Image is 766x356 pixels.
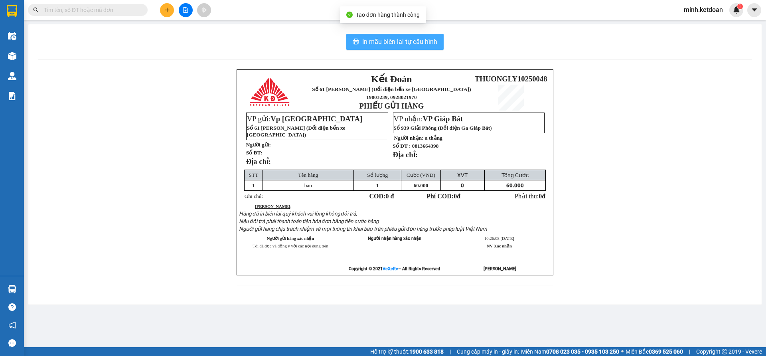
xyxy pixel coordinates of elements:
strong: Địa chỉ: [246,157,271,166]
strong: NV Xác nhận [487,244,512,248]
strong: COD: [369,193,394,200]
span: file-add [183,7,188,13]
strong: Số ĐT : [393,143,411,149]
img: warehouse-icon [8,52,16,60]
span: Số lượng [367,172,388,178]
span: question-circle [8,303,16,311]
img: icon-new-feature [733,6,740,14]
button: plus [160,3,174,17]
span: Hỗ trợ kỹ thuật: [370,347,444,356]
strong: 0708 023 035 - 0935 103 250 [546,348,619,355]
span: Số 61 [PERSON_NAME] (Đối diện bến xe [GEOGRAPHIC_DATA]) [312,86,471,92]
span: VP gửi: [247,115,362,123]
strong: Người nhận: [394,135,424,141]
span: VP Giáp Bát [423,115,463,123]
button: caret-down [747,3,761,17]
span: 0 [539,193,542,200]
span: STT [249,172,259,178]
span: bao [304,182,312,188]
strong: PHIẾU GỬI HÀNG [359,102,424,110]
span: VP nhận: [394,115,463,123]
span: | [450,347,451,356]
span: aim [201,7,207,13]
span: Số 61 [PERSON_NAME] (Đối diện bến xe [GEOGRAPHIC_DATA]) [247,125,345,138]
span: In mẫu biên lai tự cấu hình [362,37,437,47]
img: warehouse-icon [8,32,16,40]
span: Kết Đoàn [371,74,412,84]
span: search [33,7,39,13]
span: Người gửi hàng chịu trách nhiệm về mọi thông tin khai báo trên phiếu gửi đơn hàng trước pháp luật... [239,226,487,232]
button: printerIn mẫu biên lai tự cấu hình [346,34,444,50]
img: warehouse-icon [8,285,16,293]
span: : [255,204,291,209]
span: Người nhận hàng xác nhận [368,236,421,241]
span: Vp [GEOGRAPHIC_DATA] [270,115,362,123]
span: 0 đ [385,193,394,200]
span: check-circle [346,12,353,18]
span: 1 [738,4,741,9]
strong: Người gửi: [246,142,271,148]
span: đ [542,193,545,200]
button: file-add [179,3,193,17]
span: Tên hàng [298,172,318,178]
span: Phải thu: [515,193,545,200]
sup: 1 [737,4,743,9]
span: Cước (VNĐ) [407,172,435,178]
span: 0 [454,193,457,200]
strong: Số ĐT: [246,150,263,156]
span: Ghi chú: [245,193,263,199]
strong: Địa chỉ: [393,150,418,159]
img: logo-vxr [7,5,17,17]
strong: 0369 525 060 [649,348,683,355]
span: 1 [252,182,255,188]
img: solution-icon [8,92,16,100]
img: warehouse-icon [8,72,16,80]
span: THUONGLY10250048 [475,75,547,83]
span: 19003239, 0928021970 [366,94,417,100]
span: Cung cấp máy in - giấy in: [457,347,519,356]
span: Tạo đơn hàng thành công [356,12,420,18]
span: copyright [722,349,727,354]
a: VeXeRe [383,266,398,271]
img: logo [250,78,291,107]
span: 0813664398 [412,143,439,149]
span: Hàng đã in biên lai quý khách vui lòng không đổi trả, [239,211,357,217]
strong: [PERSON_NAME] [484,266,516,271]
td: Tổng Cước [485,170,546,180]
span: caret-down [751,6,758,14]
strong: Copyright © 2021 – All Rights Reserved [349,266,440,271]
span: message [8,339,16,347]
strong: [PERSON_NAME] [255,204,290,209]
span: | [689,347,690,356]
span: 1 [376,182,379,188]
td: XVT [440,170,484,180]
span: 10:26:08 [DATE] [484,236,514,241]
input: Tìm tên, số ĐT hoặc mã đơn [44,6,138,14]
span: ⚪️ [621,350,624,353]
span: Miền Nam [521,347,619,356]
span: a thắng [425,135,442,141]
span: 60.000 [414,182,428,188]
span: minh.ketdoan [677,5,729,15]
strong: 1900 633 818 [409,348,444,355]
strong: Phí COD: đ [426,193,460,200]
span: Tôi đã đọc và đồng ý với các nội dung trên [253,244,328,248]
span: Miền Bắc [626,347,683,356]
span: notification [8,321,16,329]
span: Nếu đổi trả phải thanh toán tiền hóa đơn bằng tiền cước hàng [239,218,379,224]
span: Số 939 Giải Phóng (Đối diện Ga Giáp Bát) [394,125,492,131]
span: plus [164,7,170,13]
button: aim [197,3,211,17]
span: 60.000 [506,182,524,188]
span: 0 [461,182,464,188]
strong: Người gửi hàng xác nhận [267,236,314,241]
span: printer [353,38,359,46]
